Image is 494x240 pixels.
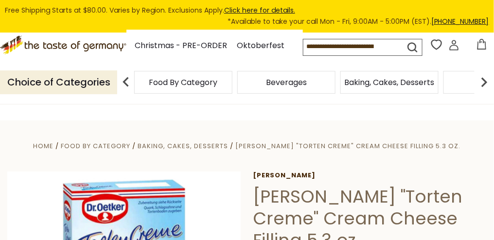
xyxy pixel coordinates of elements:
[237,39,285,52] a: Oktoberfest
[5,5,489,28] div: Free Shipping Starts at $80.00. Varies by Region. Exclusions Apply.
[116,72,136,92] img: previous arrow
[61,141,130,151] a: Food By Category
[475,72,494,92] img: next arrow
[266,79,307,86] a: Beverages
[431,17,489,26] a: [PHONE_NUMBER]
[228,16,489,27] span: *Available to take your call Mon - Fri, 9:00AM - 5:00PM (EST).
[345,79,435,86] a: Baking, Cakes, Desserts
[149,79,218,86] a: Food By Category
[33,141,53,151] a: Home
[253,171,487,179] a: [PERSON_NAME]
[135,39,228,52] a: Christmas - PRE-ORDER
[138,141,228,151] a: Baking, Cakes, Desserts
[224,5,295,15] a: Click here for details.
[236,141,461,151] a: [PERSON_NAME] "Torten Creme" Cream Cheese Filling 5.3 oz.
